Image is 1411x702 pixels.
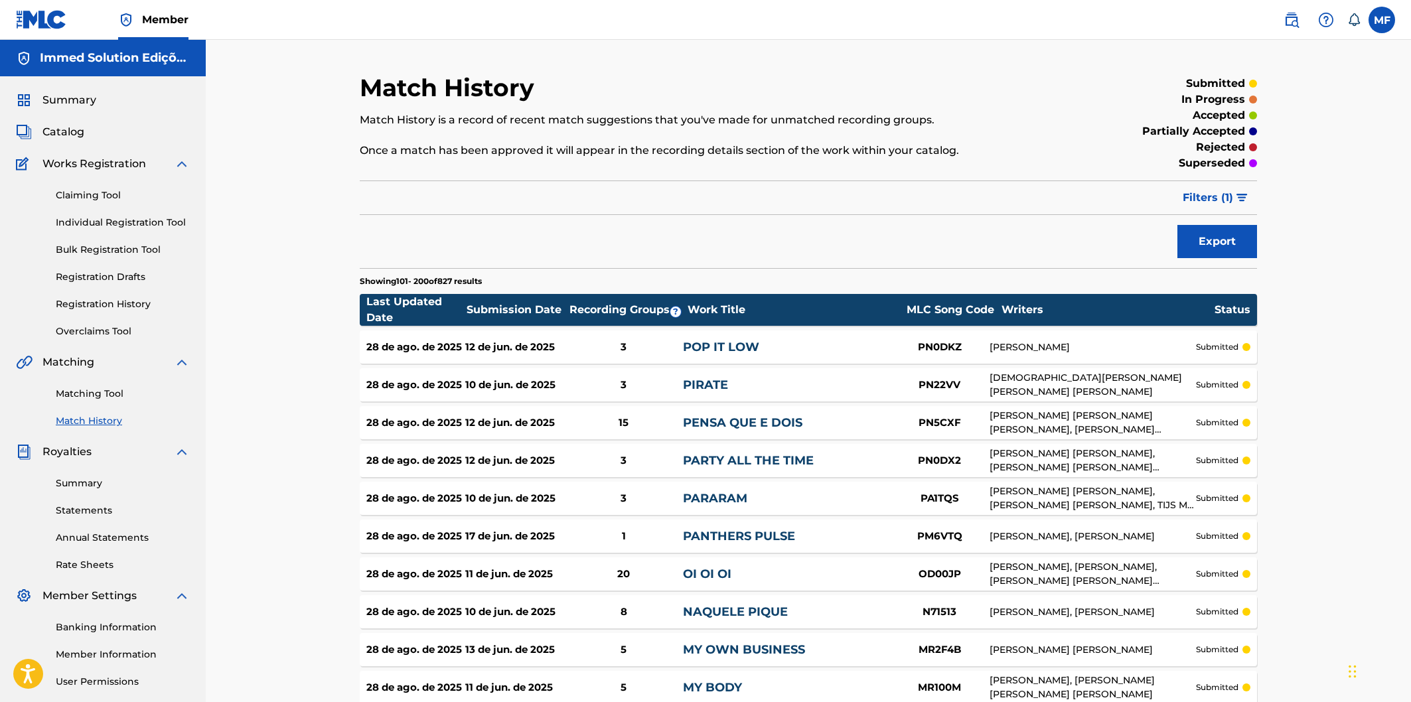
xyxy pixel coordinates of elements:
span: Filters ( 1 ) [1183,190,1233,206]
div: [PERSON_NAME], [PERSON_NAME], [PERSON_NAME] [PERSON_NAME] [PERSON_NAME] DE [PERSON_NAME], [PERSON... [990,560,1196,588]
div: 1 [564,529,683,544]
a: OI OI OI [683,567,731,581]
div: PA1TQS [890,491,990,506]
div: Arrastar [1349,652,1357,691]
p: submitted [1186,76,1245,92]
img: Catalog [16,124,32,140]
div: [DEMOGRAPHIC_DATA][PERSON_NAME] [PERSON_NAME] [PERSON_NAME] [990,371,1196,399]
div: 28 de ago. de 2025 [366,680,465,695]
div: 10 de jun. de 2025 [465,378,564,393]
div: 13 de jun. de 2025 [465,642,564,658]
p: submitted [1196,568,1238,580]
a: Summary [56,476,190,490]
div: 15 [564,415,683,431]
img: expand [174,156,190,172]
div: 28 de ago. de 2025 [366,604,465,620]
a: Rate Sheets [56,558,190,572]
a: NAQUELE PIQUE [683,604,788,619]
a: Banking Information [56,620,190,634]
a: Overclaims Tool [56,324,190,338]
div: PN5CXF [890,415,990,431]
div: [PERSON_NAME] [PERSON_NAME] [PERSON_NAME], [PERSON_NAME] [PERSON_NAME], [PERSON_NAME] [990,409,1196,437]
img: filter [1236,194,1248,202]
div: User Menu [1369,7,1395,33]
div: [PERSON_NAME], [PERSON_NAME] [990,529,1196,543]
span: Works Registration [42,156,146,172]
img: search [1284,12,1300,28]
div: [PERSON_NAME], [PERSON_NAME] [PERSON_NAME] [PERSON_NAME] [990,673,1196,701]
div: Last Updated Date [366,294,466,326]
div: Help [1313,7,1339,33]
span: Catalog [42,124,84,140]
div: 17 de jun. de 2025 [465,529,564,544]
div: 3 [564,491,683,506]
img: Summary [16,92,32,108]
div: 12 de jun. de 2025 [465,340,564,355]
div: 28 de ago. de 2025 [366,491,465,506]
div: 28 de ago. de 2025 [366,567,465,582]
span: Summary [42,92,96,108]
div: 12 de jun. de 2025 [465,453,564,468]
img: Royalties [16,444,32,460]
div: [PERSON_NAME], [PERSON_NAME] [990,605,1196,619]
a: Individual Registration Tool [56,216,190,230]
iframe: Chat Widget [1345,638,1411,702]
img: MLC Logo [16,10,67,29]
div: Writers [1002,302,1214,318]
a: Annual Statements [56,531,190,545]
div: PM6VTQ [890,529,990,544]
img: expand [174,588,190,604]
div: PN22VV [890,378,990,393]
div: N71513 [890,604,990,620]
div: Widget de chat [1345,638,1411,702]
iframe: Resource Center [1374,476,1411,583]
p: in progress [1181,92,1245,107]
img: expand [174,354,190,370]
a: PANTHERS PULSE [683,529,795,543]
div: PN0DX2 [890,453,990,468]
img: expand [174,444,190,460]
a: Statements [56,504,190,518]
div: 10 de jun. de 2025 [465,491,564,506]
h5: Immed Solution Edições Musicais Ltda [40,50,190,66]
div: 28 de ago. de 2025 [366,415,465,431]
a: Matching Tool [56,387,190,401]
span: ? [670,307,681,317]
p: submitted [1196,606,1238,618]
a: SummarySummary [16,92,96,108]
a: User Permissions [56,675,190,689]
img: Works Registration [16,156,33,172]
div: 28 de ago. de 2025 [366,340,465,355]
p: Match History is a record of recent match suggestions that you've made for unmatched recording gr... [360,112,1051,128]
a: PARARAM [683,491,747,506]
a: PENSA QUE E DOIS [683,415,802,430]
div: 28 de ago. de 2025 [366,529,465,544]
p: Showing 101 - 200 of 827 results [360,275,482,287]
div: 3 [564,340,683,355]
p: rejected [1196,139,1245,155]
div: Status [1215,302,1250,318]
p: Once a match has been approved it will appear in the recording details section of the work within... [360,143,1051,159]
img: Top Rightsholder [118,12,134,28]
img: Accounts [16,50,32,66]
p: partially accepted [1142,123,1245,139]
p: accepted [1193,107,1245,123]
div: 11 de jun. de 2025 [465,567,564,582]
a: Match History [56,414,190,428]
span: Member [142,12,188,27]
div: 28 de ago. de 2025 [366,453,465,468]
p: submitted [1196,341,1238,353]
div: 5 [564,642,683,658]
div: 28 de ago. de 2025 [366,378,465,393]
p: submitted [1196,530,1238,542]
span: Royalties [42,444,92,460]
button: Filters (1) [1175,181,1257,214]
div: 3 [564,453,683,468]
div: 11 de jun. de 2025 [465,680,564,695]
div: Recording Groups [567,302,687,318]
a: Claiming Tool [56,188,190,202]
div: 8 [564,604,683,620]
img: help [1318,12,1334,28]
a: MY BODY [683,680,742,695]
div: [PERSON_NAME] [990,340,1196,354]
